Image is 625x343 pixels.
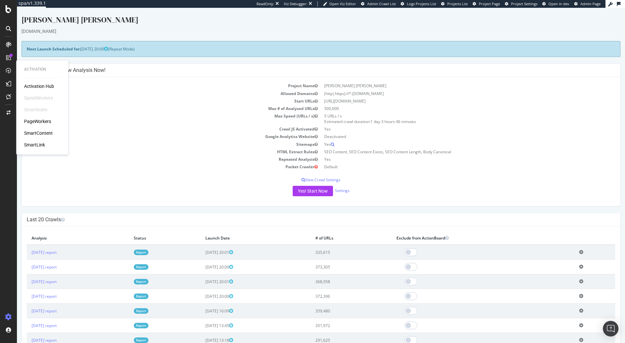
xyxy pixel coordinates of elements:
span: [DATE] 20:00 [63,38,91,44]
span: Open Viz Editor [329,1,356,6]
td: Repeated Analysis [10,148,304,155]
div: Open Intercom Messenger [603,321,618,336]
th: Launch Date [184,224,294,237]
a: Open in dev [542,1,569,7]
a: Report [117,315,132,321]
td: [PERSON_NAME] [PERSON_NAME] [304,74,598,82]
td: 373,305 [294,252,375,267]
span: [DATE] 13:18 [188,330,216,335]
span: Project Settings [511,1,537,6]
a: Settings [318,180,333,185]
strong: Next Launch Scheduled for: [10,38,63,44]
a: [DATE] report [15,242,40,247]
td: (http|https)://*.[DOMAIN_NAME] [304,82,598,89]
span: [DATE] 20:01 [188,271,216,277]
h4: Last 20 Crawls [10,209,598,215]
span: Logs Projects List [407,1,436,6]
a: Report [117,271,132,277]
span: [DATE] 20:00 [188,256,216,262]
td: HTML Extract Rules [10,140,304,148]
a: [DATE] report [15,271,40,277]
span: [DATE] 20:00 [188,286,216,291]
td: 335,615 [294,237,375,252]
td: Start URLs [10,89,304,97]
span: Open in dev [549,1,569,6]
a: [DATE] report [15,300,40,306]
th: Exclude from ActionBoard [375,224,557,237]
th: Status [112,224,184,237]
div: ReadOnly: [257,1,274,7]
td: Max Speed (URLs / s) [10,104,304,117]
div: SpeedWorkers [24,95,53,101]
td: Pocket Crawler [10,155,304,163]
span: 1 day 3 hours 46 minutes [354,111,399,117]
td: [URL][DOMAIN_NAME] [304,89,598,97]
div: Activation [24,67,61,72]
td: SEO Content, SEO Content Exists, SEO Content Length, Body Canonical [304,140,598,148]
td: Yes [304,117,598,125]
td: Allowed Domains [10,82,304,89]
td: 351,972 [294,310,375,325]
td: 372,396 [294,281,375,296]
p: View Crawl Settings [10,169,598,175]
td: 5 URLs / s Estimated crawl duration: [304,104,598,117]
a: Report [117,286,132,291]
th: Analysis [10,224,112,237]
a: SmartLink [24,142,45,148]
td: 359,480 [294,296,375,310]
a: Project Settings [505,1,537,7]
td: 500,000 [304,97,598,104]
td: Max # of Analysed URLs [10,97,304,104]
a: [DATE] report [15,256,40,262]
a: Report [117,242,132,247]
span: Projects List [447,1,468,6]
div: SmartIndex [24,106,48,113]
td: 291,625 [294,325,375,340]
td: Project Name [10,74,304,82]
a: [DATE] report [15,315,40,321]
div: (Repeat Mode) [5,33,604,49]
div: [PERSON_NAME] [PERSON_NAME] [5,7,604,20]
td: Sitemaps [10,133,304,140]
td: Deactivated [304,125,598,132]
h4: Configure your New Analysis Now! [10,59,598,66]
td: 368,958 [294,267,375,281]
span: [DATE] 13:45 [188,315,216,321]
a: Open Viz Editor [323,1,356,7]
a: Report [117,330,132,335]
a: Logs Projects List [401,1,436,7]
span: [DATE] 20:01 [188,242,216,247]
td: Crawl JS Activated [10,117,304,125]
div: Viz Debugger: [284,1,307,7]
th: # of URLs [294,224,375,237]
a: [DATE] report [15,286,40,291]
td: Default [304,155,598,163]
span: Project Page [479,1,500,6]
button: Yes! Start Now [276,178,316,188]
span: Admin Crawl List [367,1,396,6]
a: Report [117,256,132,262]
a: Activation Hub [24,83,54,89]
a: Admin Page [574,1,601,7]
a: SmartContent [24,130,53,136]
a: PageWorkers [24,118,51,125]
td: Google Analytics Website [10,125,304,132]
a: Report [117,300,132,306]
a: [DATE] report [15,330,40,335]
span: [DATE] 16:09 [188,300,216,306]
div: [DOMAIN_NAME] [5,20,604,27]
td: Yes [304,148,598,155]
a: Admin Crawl List [361,1,396,7]
span: Admin Page [580,1,601,6]
td: Yes [304,133,598,140]
a: Projects List [441,1,468,7]
a: Project Page [473,1,500,7]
